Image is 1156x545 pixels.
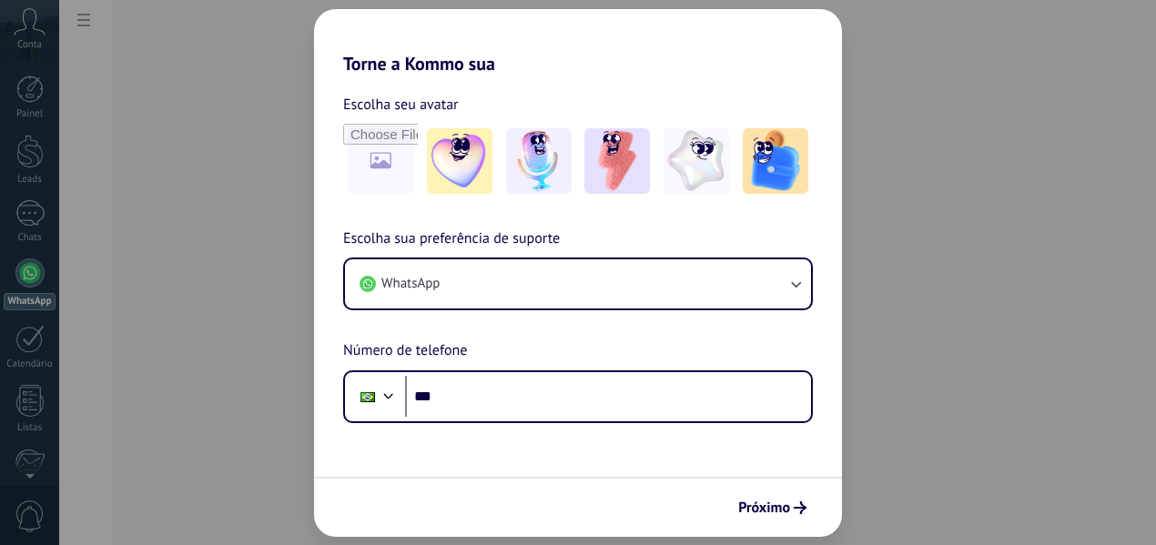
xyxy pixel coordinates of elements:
[427,128,492,194] img: -1.jpeg
[584,128,650,194] img: -3.jpeg
[664,128,729,194] img: -4.jpeg
[343,93,459,116] span: Escolha seu avatar
[506,128,572,194] img: -2.jpeg
[730,492,815,523] button: Próximo
[345,259,811,308] button: WhatsApp
[343,227,560,251] span: Escolha sua preferência de suporte
[314,9,842,75] h2: Torne a Kommo sua
[343,339,467,363] span: Número de telefone
[738,501,790,514] span: Próximo
[381,275,440,293] span: WhatsApp
[743,128,808,194] img: -5.jpeg
[350,378,385,416] div: Brazil: + 55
